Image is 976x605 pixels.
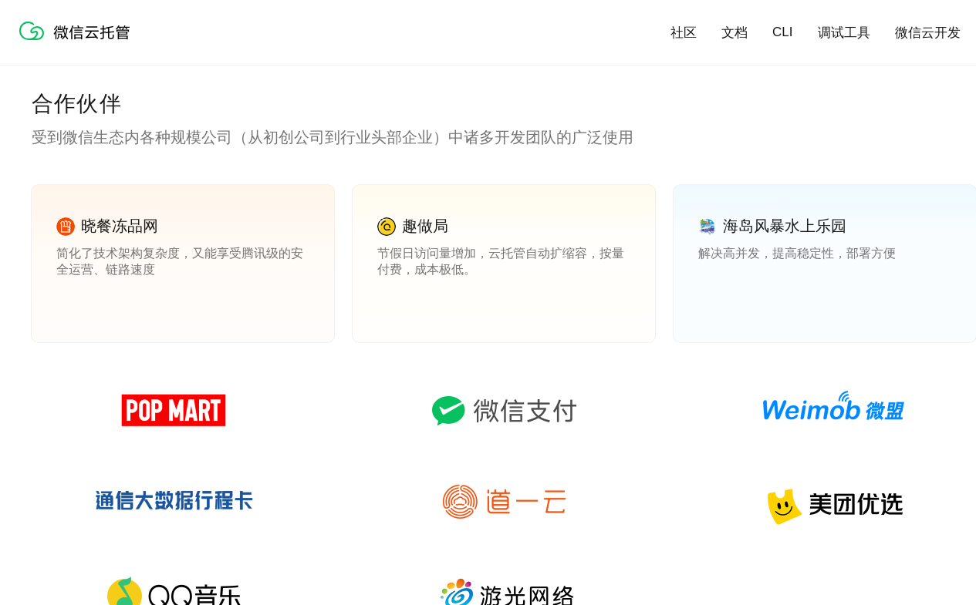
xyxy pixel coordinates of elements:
p: 海岛风暴水上乐园 [723,216,846,237]
p: 合作伙伴 [32,89,976,120]
img: 微信云托管 [16,15,140,46]
p: 受到微信生态内各种规模公司（从初创公司到行业头部企业）中诸多开发团队的广泛使用 [32,126,976,148]
p: 解决高并发，提高稳定性，部署方便 [698,246,951,277]
p: 晓餐冻品网 [81,216,158,237]
a: 文档 [721,24,748,42]
a: 微信云托管 [16,35,140,49]
p: 趣做局 [402,216,448,237]
a: CLI [772,25,792,40]
a: 社区 [670,24,697,42]
a: 微信云开发 [895,24,961,42]
p: 简化了技术架构复杂度，又能享受腾讯级的安全运营、链路速度 [56,246,309,277]
p: 节假日访问量增加，云托管自动扩缩容，按量付费，成本极低。 [377,246,630,277]
a: 调试工具 [818,24,870,42]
